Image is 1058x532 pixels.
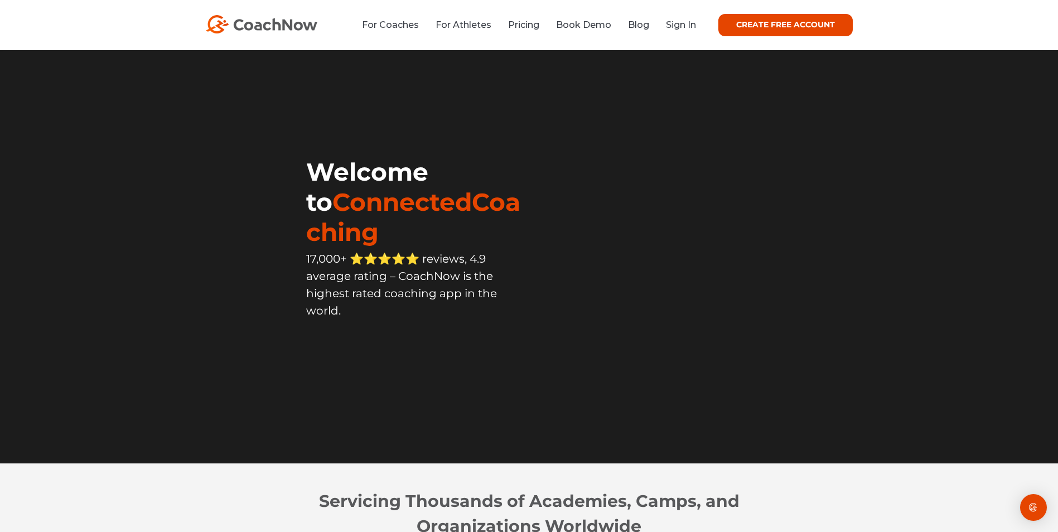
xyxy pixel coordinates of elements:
span: 17,000+ ⭐️⭐️⭐️⭐️⭐️ reviews, 4.9 average rating – CoachNow is the highest rated coaching app in th... [306,252,497,317]
a: For Athletes [436,20,491,30]
a: Pricing [508,20,539,30]
a: Sign In [666,20,696,30]
img: CoachNow Logo [206,15,317,33]
a: Blog [628,20,649,30]
a: For Coaches [362,20,419,30]
a: CREATE FREE ACCOUNT [718,14,853,36]
iframe: Embedded CTA [306,344,529,377]
div: Open Intercom Messenger [1020,494,1047,521]
h1: Welcome to [306,157,529,247]
a: Book Demo [556,20,611,30]
span: ConnectedCoaching [306,187,520,247]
